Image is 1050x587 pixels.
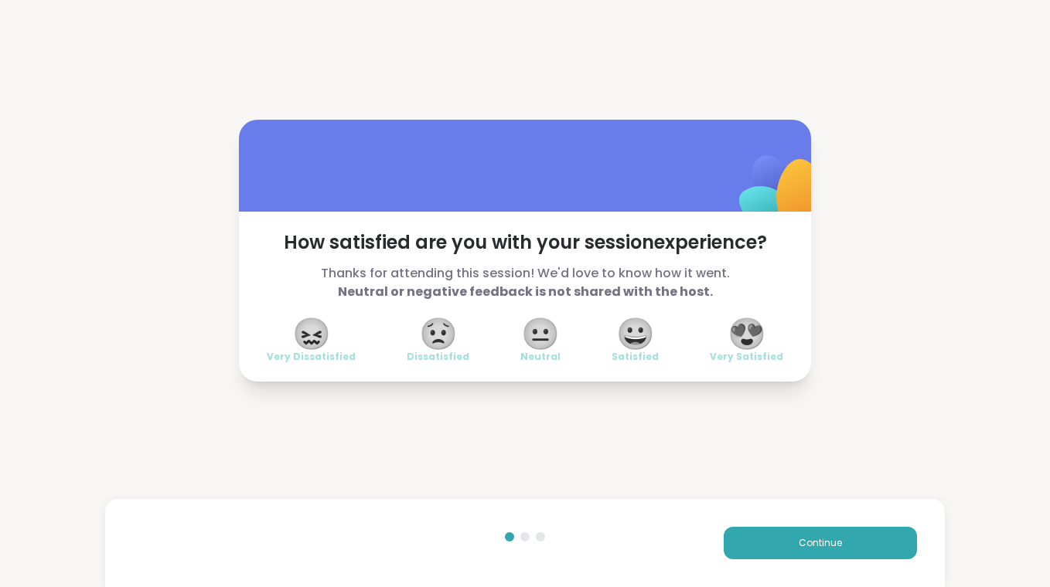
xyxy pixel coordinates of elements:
[338,283,713,300] b: Neutral or negative feedback is not shared with the host.
[267,351,356,363] span: Very Dissatisfied
[419,320,458,348] span: 😟
[267,230,783,255] span: How satisfied are you with your session experience?
[612,351,659,363] span: Satisfied
[728,320,766,348] span: 😍
[710,351,783,363] span: Very Satisfied
[292,320,331,348] span: 😖
[799,536,842,550] span: Continue
[267,264,783,301] span: Thanks for attending this session! We'd love to know how it went.
[520,351,561,363] span: Neutral
[407,351,469,363] span: Dissatisfied
[521,320,560,348] span: 😐
[724,527,917,559] button: Continue
[616,320,655,348] span: 😀
[703,115,857,269] img: ShareWell Logomark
